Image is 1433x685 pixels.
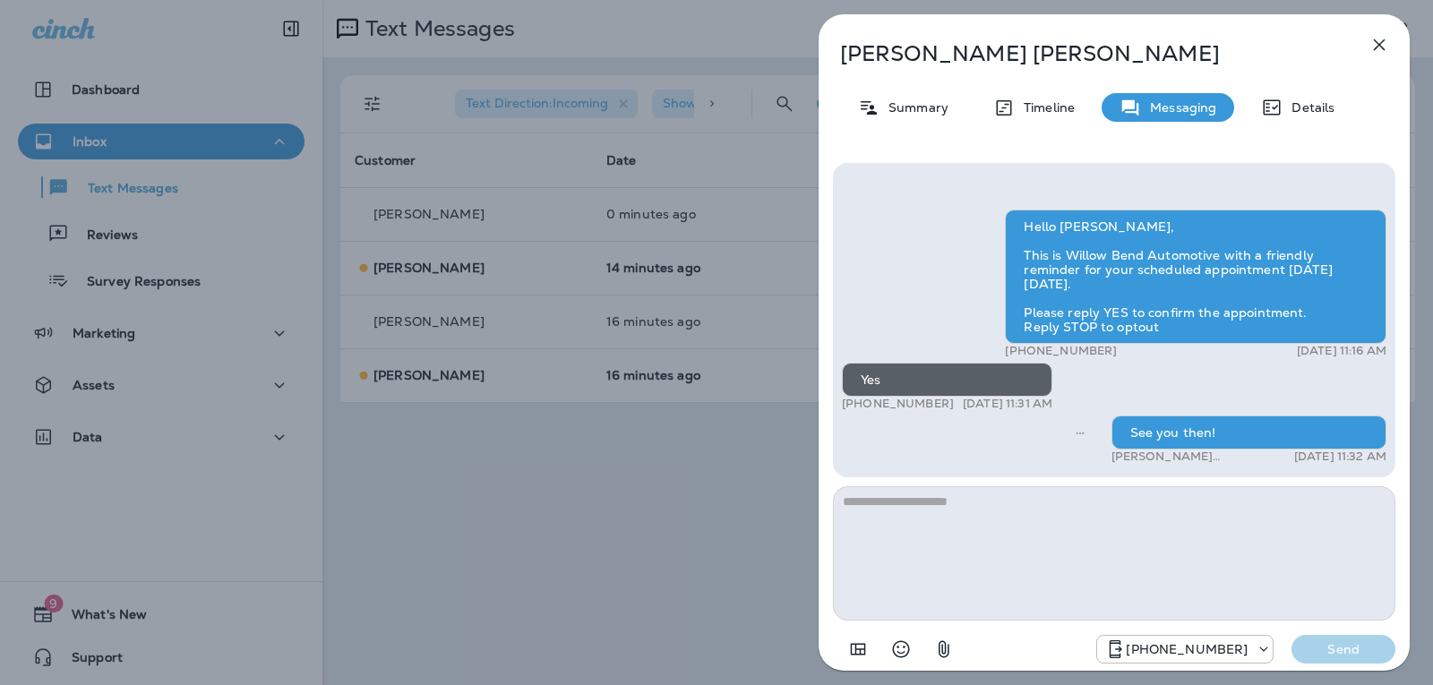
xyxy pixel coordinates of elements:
div: +1 (813) 497-4455 [1097,638,1273,660]
p: Messaging [1141,100,1216,115]
p: Summary [880,100,948,115]
span: Sent [1076,424,1085,440]
p: [DATE] 11:32 AM [1294,450,1386,464]
p: [PERSON_NAME] [PERSON_NAME] [840,41,1329,66]
p: [PHONE_NUMBER] [1126,642,1248,656]
div: Yes [842,363,1052,397]
p: [DATE] 11:31 AM [963,397,1052,411]
p: Details [1283,100,1334,115]
div: Hello [PERSON_NAME], This is Willow Bend Automotive with a friendly reminder for your scheduled a... [1005,210,1386,344]
p: Timeline [1015,100,1075,115]
button: Select an emoji [883,631,919,667]
div: See you then! [1111,415,1386,450]
p: [PHONE_NUMBER] [842,397,954,411]
p: [PHONE_NUMBER] [1005,344,1117,358]
p: [PERSON_NAME] WillowBend [1111,450,1276,464]
button: Add in a premade template [840,631,876,667]
p: [DATE] 11:16 AM [1297,344,1386,358]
